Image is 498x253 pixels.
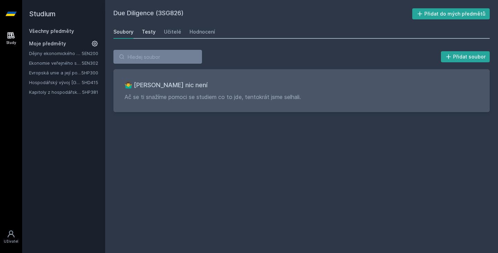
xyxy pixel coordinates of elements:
a: 5HD415 [82,80,98,85]
a: Ekonomie veřejného sektoru [29,60,82,66]
a: 5HP300 [81,70,98,75]
div: Soubory [113,28,133,35]
a: Study [1,28,21,49]
a: Hodnocení [190,25,215,39]
a: Testy [142,25,156,39]
p: Ač se ti snažíme pomoci se studiem co to jde, tentokrát jsme selhali. [124,93,479,101]
a: Hospodářský vývoj [GEOGRAPHIC_DATA] po roce 1945 [29,79,82,86]
a: Všechny předměty [29,28,74,34]
a: Soubory [113,25,133,39]
h2: Due Diligence (3SG826) [113,8,412,19]
button: Přidat soubor [441,51,490,62]
div: Study [6,40,16,45]
div: Učitelé [164,28,181,35]
a: Dějiny ekonomického myšlení [29,50,82,57]
h3: 🤷‍♂️ [PERSON_NAME] nic není [124,80,479,90]
button: Přidat do mých předmětů [412,8,490,19]
a: Uživatel [1,226,21,247]
a: Učitelé [164,25,181,39]
input: Hledej soubor [113,50,202,64]
span: Moje předměty [29,40,66,47]
a: Evropská unie a její politiky [29,69,81,76]
a: 5EN302 [82,60,98,66]
a: Kapitoly z hospodářské politiky [29,89,82,96]
div: Uživatel [4,239,18,244]
a: 5HP381 [82,89,98,95]
div: Testy [142,28,156,35]
a: 5EN200 [82,51,98,56]
div: Hodnocení [190,28,215,35]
